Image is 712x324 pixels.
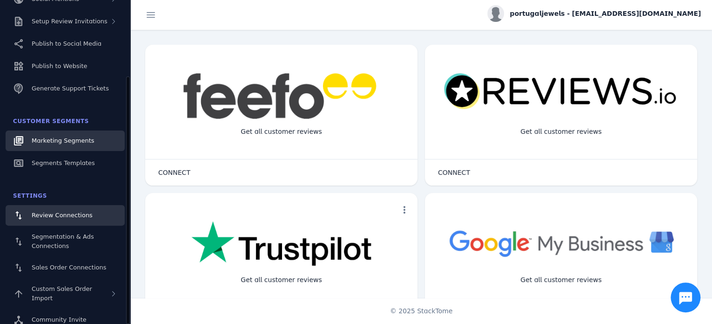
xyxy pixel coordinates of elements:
span: Segments Templates [32,159,95,166]
button: more [395,200,414,219]
span: Custom Sales Order Import [32,285,92,302]
span: Generate Support Tickets [32,85,109,92]
button: CONNECT [429,163,479,182]
span: Publish to Social Media [32,40,101,47]
span: Publish to Website [32,62,87,69]
span: Settings [13,193,47,199]
span: Setup Review Invitations [32,18,107,25]
button: CONNECT [149,163,200,182]
a: Generate Support Tickets [6,78,125,99]
img: profile.jpg [487,5,504,22]
img: googlebusiness.png [443,221,678,265]
button: portugaljewels - [EMAIL_ADDRESS][DOMAIN_NAME] [487,5,701,22]
a: Sales Order Connections [6,257,125,278]
div: Get all customer reviews [233,119,329,144]
span: Customer Segments [13,118,89,124]
a: Marketing Segments [6,131,125,151]
a: Review Connections [6,205,125,226]
img: reviewsio.svg [443,73,678,110]
span: © 2025 StackTome [390,306,453,316]
div: Get all customer reviews [233,268,329,292]
span: portugaljewels - [EMAIL_ADDRESS][DOMAIN_NAME] [510,9,701,19]
span: Sales Order Connections [32,264,106,271]
a: Publish to Social Media [6,34,125,54]
span: Marketing Segments [32,137,94,144]
span: CONNECT [158,169,190,176]
a: Segments Templates [6,153,125,173]
span: Community Invite [32,316,87,323]
div: Get all customer reviews [513,119,609,144]
a: Publish to Website [6,56,125,76]
span: Review Connections [32,212,93,219]
div: Get all customer reviews [513,268,609,292]
span: CONNECT [438,169,470,176]
span: Segmentation & Ads Connections [32,233,94,249]
img: trustpilot.png [191,221,371,268]
a: Segmentation & Ads Connections [6,227,125,255]
img: feefo.png [181,73,382,119]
